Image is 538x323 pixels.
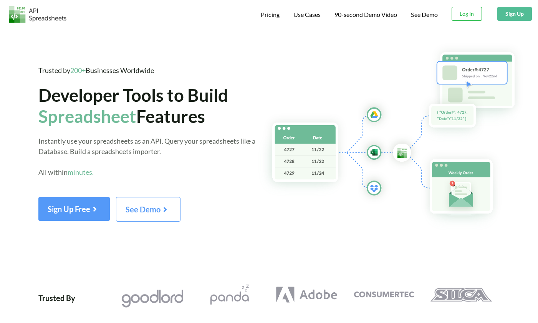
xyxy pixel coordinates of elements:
[38,197,110,221] button: Sign Up Free
[116,207,180,214] a: See Demo
[38,84,228,126] span: Developer Tools to Build Features
[126,205,171,214] span: See Demo
[261,11,280,18] span: Pricing
[276,285,338,305] img: Adobe Logo
[121,288,183,309] img: Goodlord Logo
[38,106,136,127] span: Spreadsheet
[345,285,422,305] a: Consumertec Logo
[411,11,438,19] a: See Demo
[497,7,532,21] button: Sign Up
[191,285,268,305] a: Pandazzz Logo
[353,285,415,305] img: Consumertec Logo
[38,66,154,75] span: Trusted by Businesses Worldwide
[334,12,397,18] span: 90-second Demo Video
[70,66,86,75] span: 200+
[293,11,321,18] span: Use Cases
[68,168,94,176] span: minutes.
[38,285,75,309] div: Trusted By
[38,137,255,176] span: Instantly use your spreadsheets as an API. Query your spreadsheets like a Database. Build a sprea...
[422,285,500,305] a: Silca Logo
[268,285,345,305] a: Adobe Logo
[9,6,66,23] img: Logo.png
[199,285,260,305] img: Pandazzz Logo
[430,285,492,305] img: Silca Logo
[258,42,538,231] img: Hero Spreadsheet Flow
[452,7,482,21] button: Log In
[48,204,101,214] span: Sign Up Free
[114,285,191,309] a: Goodlord Logo
[116,197,180,222] button: See Demo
